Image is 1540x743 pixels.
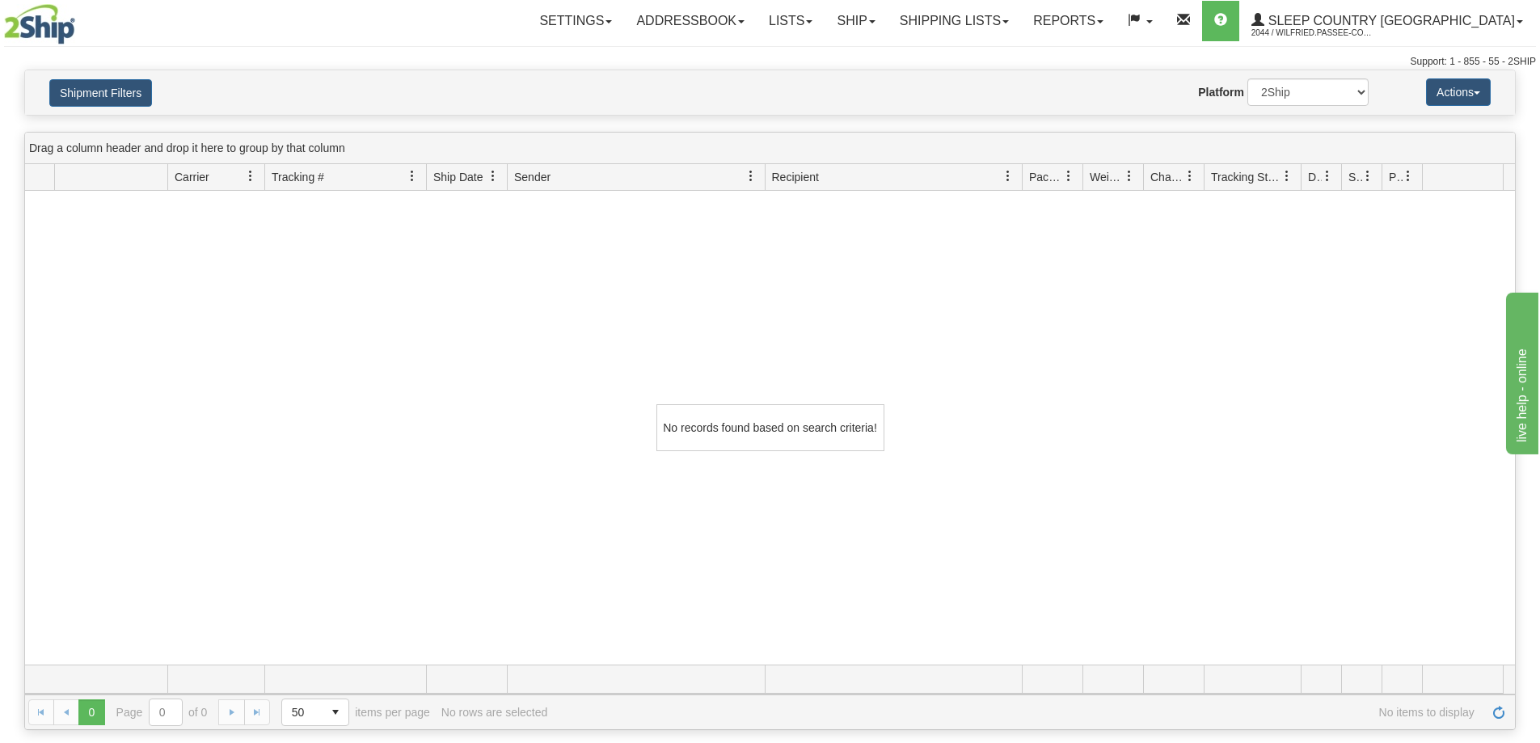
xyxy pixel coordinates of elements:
[4,55,1536,69] div: Support: 1 - 855 - 55 - 2SHIP
[4,4,75,44] img: logo2044.jpg
[1503,289,1538,454] iframe: chat widget
[78,699,104,725] span: Page 0
[1055,163,1082,190] a: Packages filter column settings
[994,163,1022,190] a: Recipient filter column settings
[175,169,209,185] span: Carrier
[656,404,884,451] div: No records found based on search criteria!
[514,169,551,185] span: Sender
[1308,169,1322,185] span: Delivery Status
[49,79,152,107] button: Shipment Filters
[1176,163,1204,190] a: Charge filter column settings
[1389,169,1403,185] span: Pickup Status
[1426,78,1491,106] button: Actions
[281,699,430,726] span: items per page
[1211,169,1281,185] span: Tracking Status
[433,169,483,185] span: Ship Date
[1394,163,1422,190] a: Pickup Status filter column settings
[1251,25,1373,41] span: 2044 / Wilfried.Passee-Coutrin
[1029,169,1063,185] span: Packages
[888,1,1021,41] a: Shipping lists
[624,1,757,41] a: Addressbook
[1150,169,1184,185] span: Charge
[1314,163,1341,190] a: Delivery Status filter column settings
[281,699,349,726] span: Page sizes drop down
[1239,1,1535,41] a: Sleep Country [GEOGRAPHIC_DATA] 2044 / Wilfried.Passee-Coutrin
[292,704,313,720] span: 50
[399,163,426,190] a: Tracking # filter column settings
[1354,163,1382,190] a: Shipment Issues filter column settings
[116,699,208,726] span: Page of 0
[1198,84,1244,100] label: Platform
[1021,1,1116,41] a: Reports
[1264,14,1515,27] span: Sleep Country [GEOGRAPHIC_DATA]
[1273,163,1301,190] a: Tracking Status filter column settings
[441,706,548,719] div: No rows are selected
[12,10,150,29] div: live help - online
[1116,163,1143,190] a: Weight filter column settings
[272,169,324,185] span: Tracking #
[1486,699,1512,725] a: Refresh
[757,1,825,41] a: Lists
[1090,169,1124,185] span: Weight
[25,133,1515,164] div: grid grouping header
[825,1,887,41] a: Ship
[323,699,348,725] span: select
[237,163,264,190] a: Carrier filter column settings
[737,163,765,190] a: Sender filter column settings
[772,169,819,185] span: Recipient
[527,1,624,41] a: Settings
[1348,169,1362,185] span: Shipment Issues
[559,706,1475,719] span: No items to display
[479,163,507,190] a: Ship Date filter column settings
